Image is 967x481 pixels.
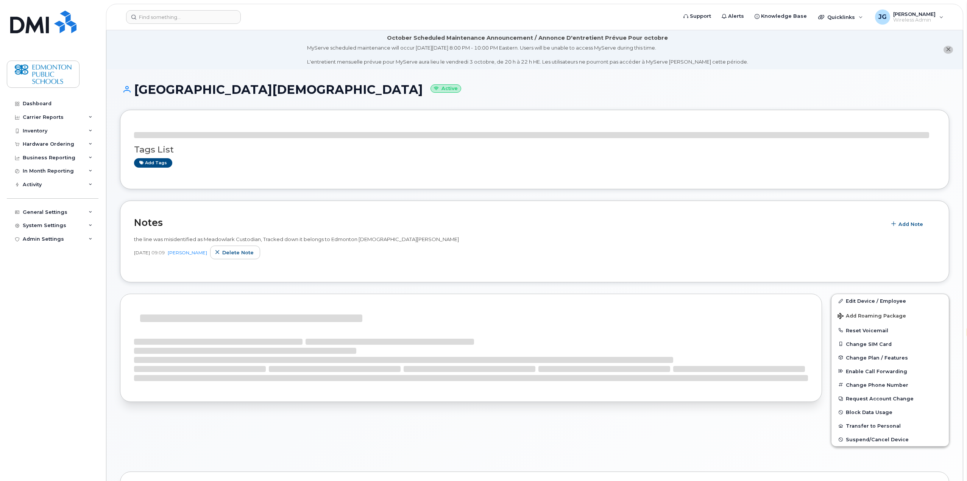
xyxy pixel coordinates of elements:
h2: Notes [134,217,883,228]
button: Change Phone Number [831,378,949,392]
span: Delete note [222,249,254,256]
h1: [GEOGRAPHIC_DATA][DEMOGRAPHIC_DATA] [120,83,949,96]
a: [PERSON_NAME] [168,250,207,255]
button: Change SIM Card [831,337,949,351]
button: Change Plan / Features [831,351,949,364]
a: Edit Device / Employee [831,294,949,308]
span: Suspend/Cancel Device [846,437,909,442]
span: [DATE] [134,249,150,256]
a: Add tags [134,158,172,168]
button: Add Roaming Package [831,308,949,323]
small: Active [430,84,461,93]
span: Add Note [898,221,923,228]
div: MyServe scheduled maintenance will occur [DATE][DATE] 8:00 PM - 10:00 PM Eastern. Users will be u... [307,44,748,65]
span: Enable Call Forwarding [846,368,907,374]
button: Block Data Usage [831,405,949,419]
button: close notification [944,46,953,54]
button: Delete note [210,246,260,259]
div: October Scheduled Maintenance Announcement / Annonce D'entretient Prévue Pour octobre [387,34,668,42]
button: Transfer to Personal [831,419,949,433]
button: Reset Voicemail [831,324,949,337]
button: Enable Call Forwarding [831,364,949,378]
span: Change Plan / Features [846,355,908,360]
button: Suspend/Cancel Device [831,433,949,446]
button: Add Note [886,218,930,231]
span: Add Roaming Package [838,313,906,320]
button: Request Account Change [831,392,949,405]
h3: Tags List [134,145,935,154]
span: 09:09 [151,249,165,256]
span: the line was misidentified as Meadowlark Custodian, Tracked down it belongs to Edmonton [DEMOGRAP... [134,236,459,242]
